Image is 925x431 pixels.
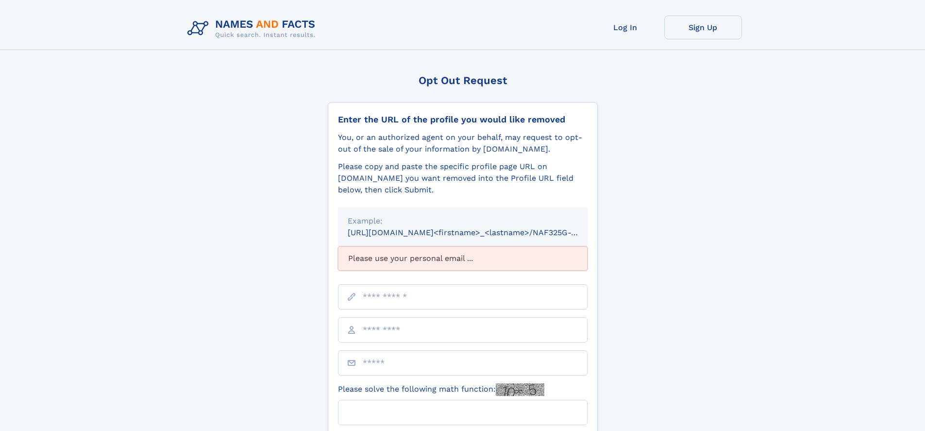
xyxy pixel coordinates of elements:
img: Logo Names and Facts [184,16,323,42]
div: Opt Out Request [328,74,598,86]
div: Please use your personal email ... [338,246,588,271]
small: [URL][DOMAIN_NAME]<firstname>_<lastname>/NAF325G-xxxxxxxx [348,228,606,237]
a: Log In [587,16,664,39]
div: Please copy and paste the specific profile page URL on [DOMAIN_NAME] you want removed into the Pr... [338,161,588,196]
div: You, or an authorized agent on your behalf, may request to opt-out of the sale of your informatio... [338,132,588,155]
div: Enter the URL of the profile you would like removed [338,114,588,125]
div: Example: [348,215,578,227]
a: Sign Up [664,16,742,39]
label: Please solve the following math function: [338,383,544,396]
